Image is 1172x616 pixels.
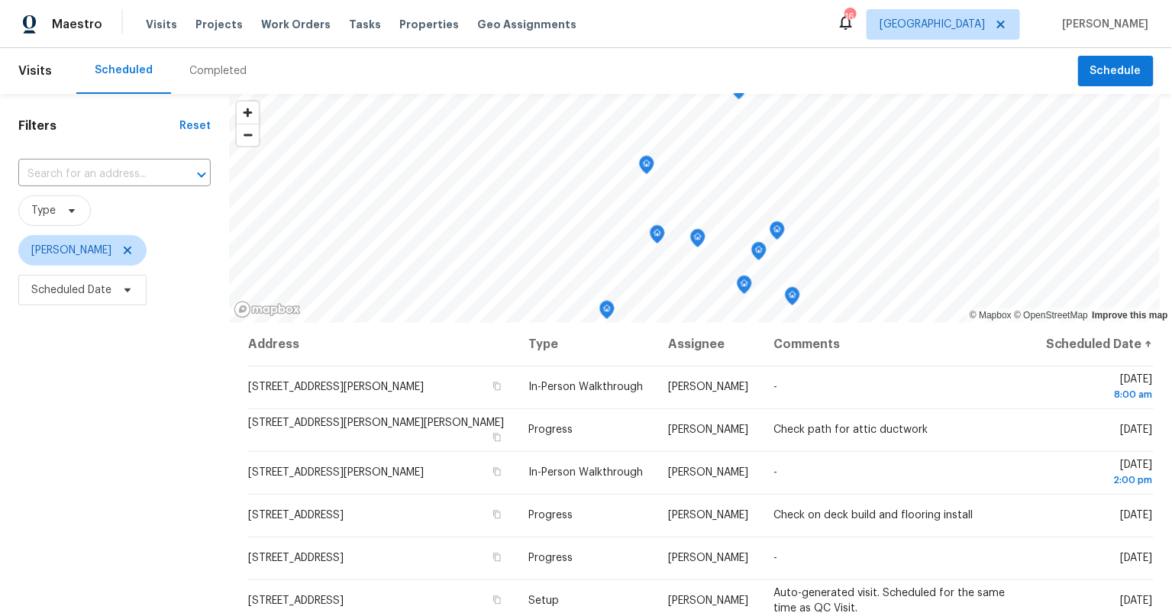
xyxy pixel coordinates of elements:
a: OpenStreetMap [1014,310,1088,321]
th: Address [247,323,516,366]
span: Geo Assignments [477,17,576,32]
span: [PERSON_NAME] [668,467,748,478]
button: Zoom out [237,124,259,146]
span: [GEOGRAPHIC_DATA] [880,17,985,32]
span: Projects [195,17,243,32]
canvas: Map [229,94,1160,323]
div: Map marker [770,221,785,245]
div: 2:00 pm [1045,472,1153,488]
button: Copy Address [490,550,504,564]
span: In-Person Walkthrough [528,382,643,392]
span: Visits [146,17,177,32]
span: Progress [528,553,573,563]
span: [PERSON_NAME] [668,382,748,392]
button: Zoom in [237,102,259,124]
span: Progress [528,424,573,435]
a: Mapbox homepage [234,301,301,318]
span: [PERSON_NAME] [668,510,748,521]
span: [STREET_ADDRESS][PERSON_NAME] [248,467,424,478]
span: [DATE] [1121,553,1153,563]
span: Type [31,203,56,218]
div: Scheduled [95,63,153,78]
span: [PERSON_NAME] [668,424,748,435]
span: Tasks [349,19,381,30]
th: Assignee [656,323,761,366]
span: [DATE] [1121,595,1153,606]
span: [PERSON_NAME] [668,595,748,606]
button: Copy Address [490,593,504,607]
th: Comments [761,323,1033,366]
span: Auto-generated visit. Scheduled for the same time as QC Visit. [773,588,1005,614]
button: Copy Address [490,508,504,521]
button: Schedule [1078,56,1154,87]
button: Open [191,164,212,185]
button: Copy Address [490,431,504,444]
div: Map marker [599,301,615,324]
span: Maestro [52,17,102,32]
span: [STREET_ADDRESS][PERSON_NAME][PERSON_NAME] [248,418,504,428]
div: Map marker [639,156,654,179]
span: Check path for attic ductwork [773,424,928,435]
span: [PERSON_NAME] [31,243,111,258]
span: [STREET_ADDRESS][PERSON_NAME] [248,382,424,392]
input: Search for an address... [18,163,168,186]
h1: Filters [18,118,179,134]
span: [STREET_ADDRESS] [248,595,344,606]
span: Setup [528,595,559,606]
div: Map marker [751,242,767,266]
div: Map marker [785,287,800,311]
span: [DATE] [1045,374,1153,402]
span: Properties [399,17,459,32]
th: Type [516,323,656,366]
span: Work Orders [261,17,331,32]
span: Scheduled Date [31,282,111,298]
div: Map marker [737,276,752,299]
a: Mapbox [970,310,1012,321]
span: Visits [18,54,52,88]
div: Completed [189,63,247,79]
span: Check on deck build and flooring install [773,510,973,521]
span: [PERSON_NAME] [1057,17,1149,32]
span: [DATE] [1121,510,1153,521]
span: [DATE] [1045,460,1153,488]
div: Map marker [690,229,705,253]
span: [DATE] [1121,424,1153,435]
button: Copy Address [490,379,504,393]
div: 16 [844,9,855,24]
div: 8:00 am [1045,387,1153,402]
span: [PERSON_NAME] [668,553,748,563]
span: [STREET_ADDRESS] [248,553,344,563]
span: Progress [528,510,573,521]
div: Map marker [650,225,665,249]
span: In-Person Walkthrough [528,467,643,478]
span: - [773,553,777,563]
span: - [773,382,777,392]
a: Improve this map [1093,310,1168,321]
span: [STREET_ADDRESS] [248,510,344,521]
th: Scheduled Date ↑ [1033,323,1154,366]
span: Schedule [1090,62,1141,81]
button: Copy Address [490,465,504,479]
span: - [773,467,777,478]
div: Reset [179,118,211,134]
